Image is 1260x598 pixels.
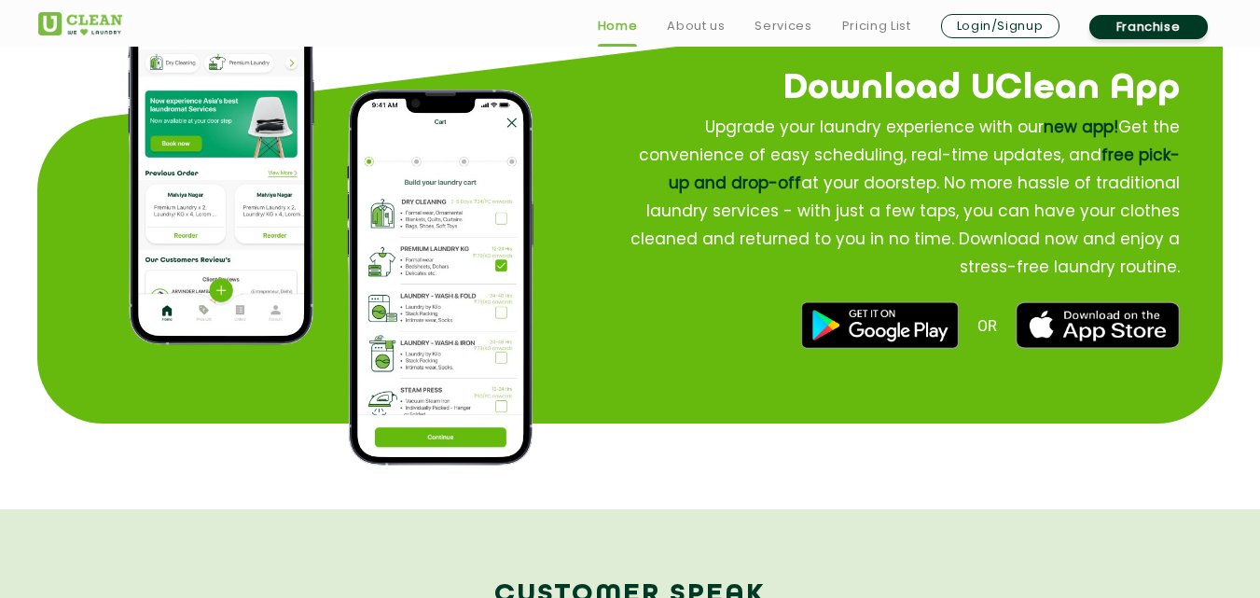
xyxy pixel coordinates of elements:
[618,113,1180,281] p: Upgrade your laundry experience with our Get the convenience of easy scheduling, real-time update...
[347,90,533,466] img: process of how to place order on app
[1044,116,1118,138] span: new app!
[842,15,911,37] a: Pricing List
[667,15,725,37] a: About us
[38,12,122,35] img: UClean Laundry and Dry Cleaning
[941,14,1059,38] a: Login/Signup
[801,302,958,349] img: best dry cleaners near me
[1016,302,1180,349] img: best laundry near me
[755,15,811,37] a: Services
[977,316,997,334] span: OR
[1089,15,1208,39] a: Franchise
[557,61,1180,117] h2: Download UClean App
[598,15,638,37] a: Home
